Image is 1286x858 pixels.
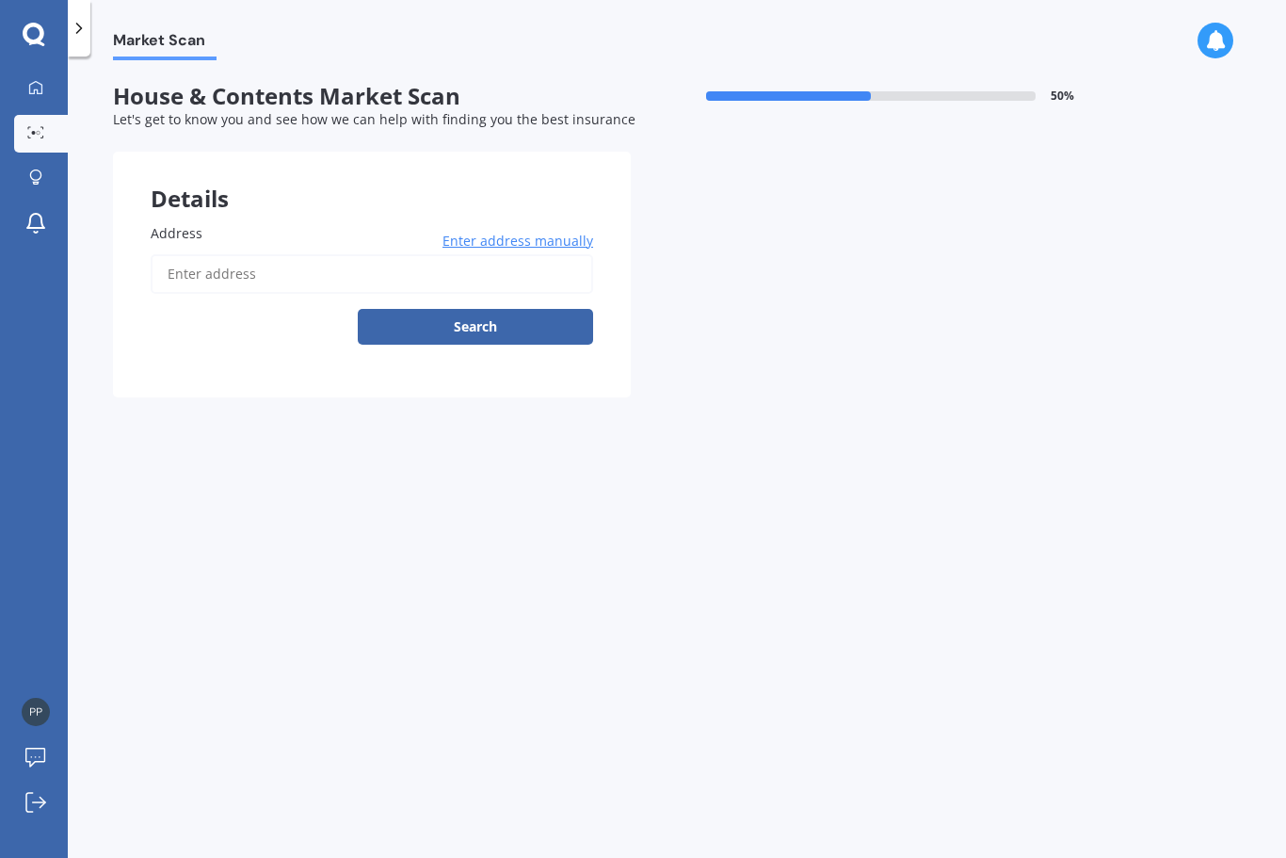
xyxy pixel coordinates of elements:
button: Search [358,309,593,345]
span: Address [151,224,202,242]
input: Enter address [151,254,593,294]
span: House & Contents Market Scan [113,83,631,110]
span: 50 % [1051,89,1074,103]
span: Let's get to know you and see how we can help with finding you the best insurance [113,110,635,128]
span: Market Scan [113,31,217,57]
img: c490a94c9bb423ad11ab0236c2256999 [22,698,50,726]
div: Details [113,152,631,208]
span: Enter address manually [442,232,593,251]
